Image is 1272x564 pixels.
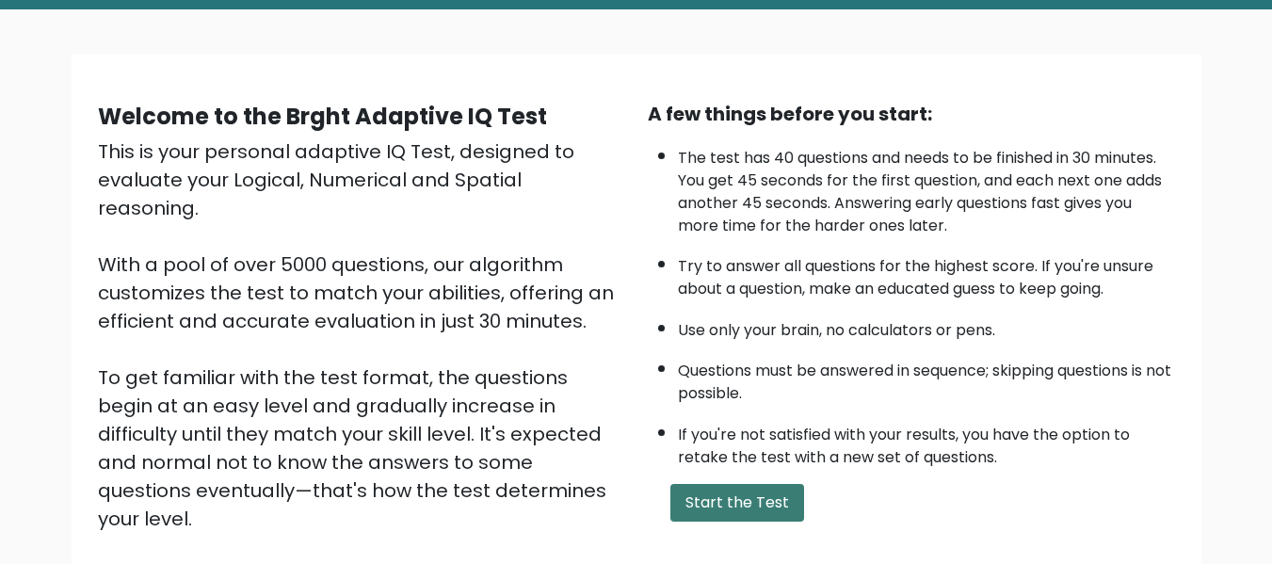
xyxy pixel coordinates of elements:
[670,484,804,522] button: Start the Test
[678,310,1175,342] li: Use only your brain, no calculators or pens.
[678,350,1175,405] li: Questions must be answered in sequence; skipping questions is not possible.
[98,101,547,132] b: Welcome to the Brght Adaptive IQ Test
[678,137,1175,237] li: The test has 40 questions and needs to be finished in 30 minutes. You get 45 seconds for the firs...
[648,100,1175,128] div: A few things before you start:
[678,414,1175,469] li: If you're not satisfied with your results, you have the option to retake the test with a new set ...
[678,246,1175,300] li: Try to answer all questions for the highest score. If you're unsure about a question, make an edu...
